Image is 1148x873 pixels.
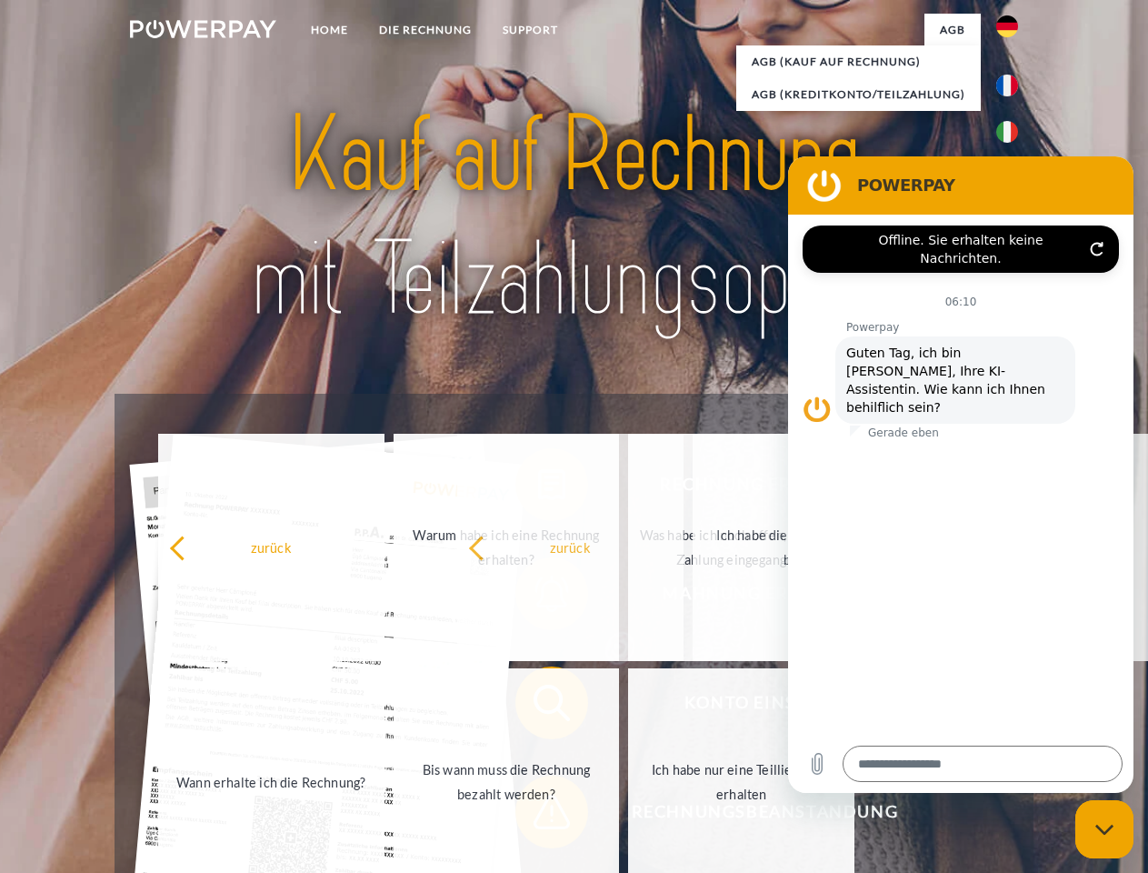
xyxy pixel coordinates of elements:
[639,758,844,807] div: Ich habe nur eine Teillieferung erhalten
[996,75,1018,96] img: fr
[1075,800,1133,858] iframe: Schaltfläche zum Öffnen des Messaging-Fensters; Konversation läuft
[130,20,276,38] img: logo-powerpay-white.svg
[404,758,609,807] div: Bis wann muss die Rechnung bezahlt werden?
[295,14,364,46] a: Home
[174,87,974,348] img: title-powerpay_de.svg
[704,523,908,572] div: Ich habe die Rechnung bereits bezahlt
[736,45,981,78] a: AGB (Kauf auf Rechnung)
[487,14,574,46] a: SUPPORT
[404,523,609,572] div: Warum habe ich eine Rechnung erhalten?
[364,14,487,46] a: DIE RECHNUNG
[169,535,374,559] div: zurück
[996,121,1018,143] img: it
[169,769,374,794] div: Wann erhalte ich die Rechnung?
[996,15,1018,37] img: de
[468,535,673,559] div: zurück
[924,14,981,46] a: agb
[788,156,1133,793] iframe: Messaging-Fenster
[736,78,981,111] a: AGB (Kreditkonto/Teilzahlung)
